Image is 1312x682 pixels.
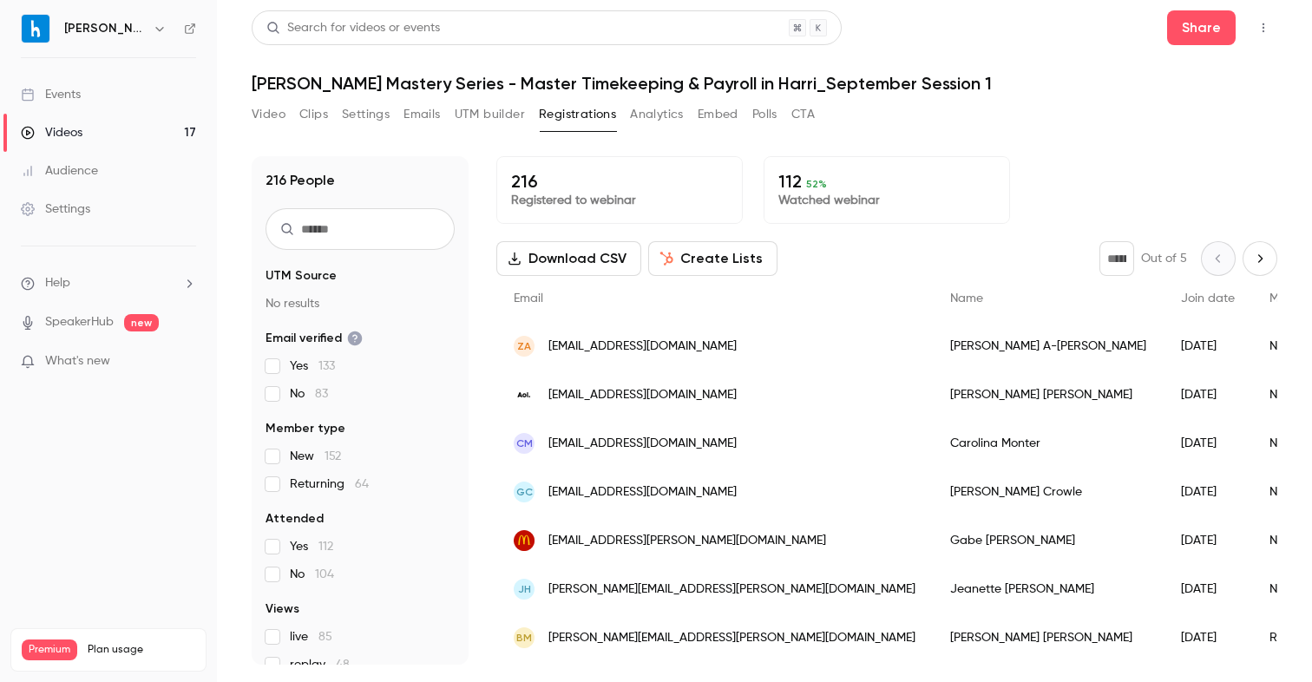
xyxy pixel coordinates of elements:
span: 85 [318,631,332,643]
div: Gabe [PERSON_NAME] [933,516,1164,565]
span: 133 [318,360,335,372]
span: Yes [290,538,333,555]
a: SpeakerHub [45,313,114,331]
div: Videos [21,124,82,141]
span: [EMAIL_ADDRESS][DOMAIN_NAME] [548,435,737,453]
p: 216 [511,171,728,192]
span: Yes [290,357,335,375]
h1: [PERSON_NAME] Mastery Series - Master Timekeeping & Payroll in Harri_September Session 1 [252,73,1277,94]
div: [DATE] [1164,516,1252,565]
span: New [290,448,341,465]
button: Create Lists [648,241,777,276]
button: Analytics [630,101,684,128]
span: live [290,628,332,646]
span: JH [518,581,531,597]
span: [EMAIL_ADDRESS][PERSON_NAME][DOMAIN_NAME] [548,532,826,550]
p: Registered to webinar [511,192,728,209]
div: Carolina Monter [933,419,1164,468]
button: Registrations [539,101,616,128]
div: Jeanette [PERSON_NAME] [933,565,1164,613]
div: [PERSON_NAME] Crowle [933,468,1164,516]
button: Embed [698,101,738,128]
span: 83 [315,388,328,400]
span: 112 [318,541,333,553]
h1: 216 People [266,170,335,191]
span: UTM Source [266,267,337,285]
span: Name [950,292,983,305]
p: Watched webinar [778,192,995,209]
button: Clips [299,101,328,128]
span: Plan usage [88,643,195,657]
span: Returning [290,475,369,493]
span: Attended [266,510,324,528]
span: Join date [1181,292,1235,305]
span: [PERSON_NAME][EMAIL_ADDRESS][PERSON_NAME][DOMAIN_NAME] [548,629,915,647]
div: [DATE] [1164,371,1252,419]
div: Search for videos or events [266,19,440,37]
span: GC [516,484,533,500]
span: 48 [336,659,350,671]
span: No [290,385,328,403]
div: Events [21,86,81,103]
span: No [290,566,334,583]
button: Share [1167,10,1236,45]
div: [DATE] [1164,565,1252,613]
h6: [PERSON_NAME] [64,20,146,37]
img: mcjpi.com [514,530,535,551]
span: CM [516,436,533,451]
span: BM [516,630,532,646]
span: [EMAIL_ADDRESS][DOMAIN_NAME] [548,338,737,356]
div: [PERSON_NAME] [PERSON_NAME] [933,613,1164,662]
span: 52 % [806,178,827,190]
span: 104 [315,568,334,580]
button: UTM builder [455,101,525,128]
img: aol.com [514,384,535,405]
div: [DATE] [1164,322,1252,371]
p: 112 [778,171,995,192]
button: Polls [752,101,777,128]
span: Help [45,274,70,292]
span: replay [290,656,350,673]
p: Out of 5 [1141,250,1187,267]
li: help-dropdown-opener [21,274,196,292]
div: [DATE] [1164,419,1252,468]
div: Settings [21,200,90,218]
div: [PERSON_NAME] A-[PERSON_NAME] [933,322,1164,371]
div: [DATE] [1164,613,1252,662]
span: 152 [325,450,341,462]
span: Member type [266,420,345,437]
button: Download CSV [496,241,641,276]
div: Audience [21,162,98,180]
button: Emails [403,101,440,128]
div: [PERSON_NAME] [PERSON_NAME] [933,371,1164,419]
button: Video [252,101,285,128]
iframe: Noticeable Trigger [175,354,196,370]
span: new [124,314,159,331]
button: Top Bar Actions [1250,14,1277,42]
span: Views [266,600,299,618]
span: ZA [517,338,531,354]
span: Email [514,292,543,305]
p: No results [266,295,455,312]
span: What's new [45,352,110,371]
span: Email verified [266,330,363,347]
button: CTA [791,101,815,128]
img: Harri [22,15,49,43]
span: 64 [355,478,369,490]
div: [DATE] [1164,468,1252,516]
button: Settings [342,101,390,128]
span: Premium [22,639,77,660]
button: Next page [1243,241,1277,276]
span: [EMAIL_ADDRESS][DOMAIN_NAME] [548,483,737,502]
span: [PERSON_NAME][EMAIL_ADDRESS][PERSON_NAME][DOMAIN_NAME] [548,580,915,599]
span: [EMAIL_ADDRESS][DOMAIN_NAME] [548,386,737,404]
